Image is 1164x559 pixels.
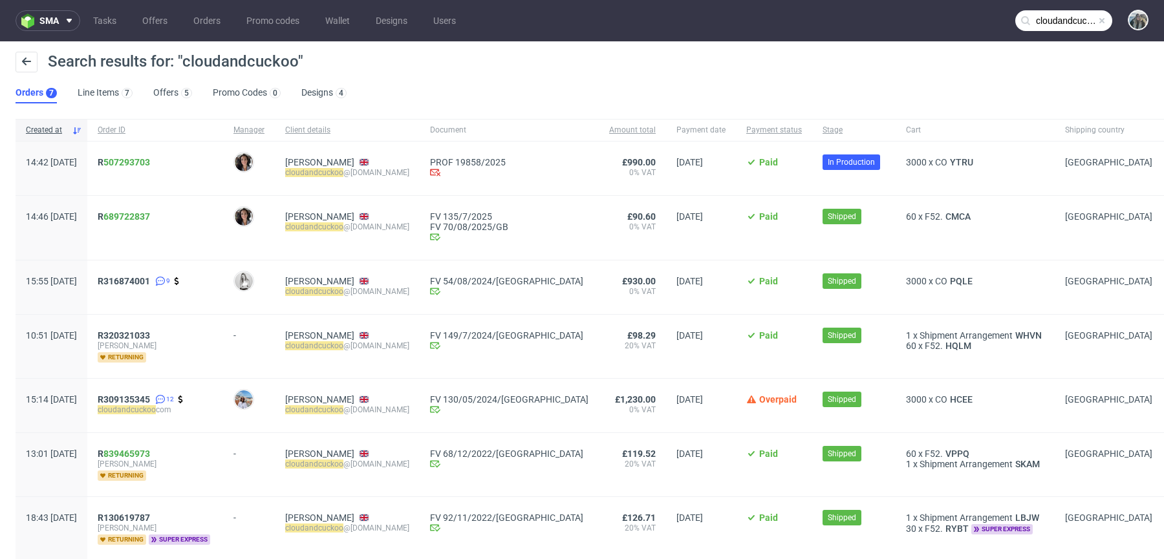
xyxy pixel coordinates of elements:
[98,470,146,481] span: returning
[153,83,192,103] a: Offers5
[125,89,129,98] div: 7
[609,341,656,351] span: 20% VAT
[98,330,153,341] a: R320321033
[430,157,588,167] a: PROF 19858/2025
[233,125,264,136] span: Manager
[676,211,703,222] span: [DATE]
[609,405,656,415] span: 0% VAT
[430,211,588,222] a: FV 135/7/2025
[609,459,656,469] span: 20% VAT
[759,448,778,459] span: Paid
[759,157,778,167] span: Paid
[759,512,778,523] span: Paid
[98,405,213,415] span: com
[285,276,354,286] a: [PERSON_NAME]
[943,341,974,351] span: HQLM
[98,394,153,405] a: R309135345
[906,157,927,167] span: 3000
[1129,11,1147,29] img: Zeniuk Magdalena
[285,125,409,136] span: Client details
[26,125,67,136] span: Created at
[98,125,213,136] span: Order ID
[943,448,972,459] a: VPPQ
[285,448,354,459] a: [PERSON_NAME]
[318,10,358,31] a: Wallet
[153,394,174,405] a: 12
[78,83,133,103] a: Line Items7
[103,448,150,459] a: 839465973
[233,325,264,341] div: -
[430,125,588,136] span: Document
[947,394,975,405] span: HCEE
[26,512,77,523] span: 18:43 [DATE]
[828,156,875,168] span: In Production
[622,276,656,286] span: £930.00
[285,287,343,296] mark: cloudandcuckoo
[906,523,916,534] span: 30
[925,211,943,222] span: F52.
[339,89,343,98] div: 4
[285,222,409,232] div: @[DOMAIN_NAME]
[676,512,703,523] span: [DATE]
[233,507,264,523] div: -
[26,211,77,222] span: 14:46 [DATE]
[823,125,885,136] span: Stage
[85,10,124,31] a: Tasks
[906,512,1044,523] div: x
[186,10,228,31] a: Orders
[98,330,150,341] span: R320321033
[906,512,911,523] span: 1
[301,83,347,103] a: Designs4
[676,125,726,136] span: Payment date
[235,390,253,408] img: Marta Kozłowska
[828,512,856,523] span: Shipped
[285,523,409,533] div: @[DOMAIN_NAME]
[285,157,354,167] a: [PERSON_NAME]
[285,405,343,414] mark: cloudandcuckoo
[368,10,415,31] a: Designs
[16,83,57,103] a: Orders7
[98,352,146,363] span: returning
[906,523,1044,534] div: x
[149,534,210,545] span: super express
[947,157,976,167] a: YTRU
[906,341,1044,351] div: x
[1065,157,1152,167] span: [GEOGRAPHIC_DATA]
[430,222,588,232] a: FV 70/08/2025/GB
[759,211,778,222] span: Paid
[925,523,943,534] span: F52.
[273,89,277,98] div: 0
[615,394,656,405] span: £1,230.00
[906,157,1044,167] div: x
[21,14,39,28] img: logo
[906,211,1044,222] div: x
[935,157,947,167] span: CO
[285,341,409,351] div: @[DOMAIN_NAME]
[285,405,409,415] div: @[DOMAIN_NAME]
[98,512,153,523] a: R130619787
[1065,512,1152,523] span: [GEOGRAPHIC_DATA]
[943,523,971,534] a: RYBT
[98,448,153,459] a: R839465973
[1065,125,1152,136] span: Shipping country
[1065,448,1152,459] span: [GEOGRAPHIC_DATA]
[285,394,354,405] a: [PERSON_NAME]
[828,211,856,222] span: Shipped
[98,276,150,286] span: R316874001
[48,52,303,70] span: Search results for: "cloudandcuckoo"
[920,512,1013,523] span: Shipment Arrangement
[26,330,77,341] span: 10:51 [DATE]
[828,448,856,459] span: Shipped
[235,272,253,290] img: Dominika Herszel
[103,157,150,167] a: 507293703
[906,459,1044,469] div: x
[906,330,911,341] span: 1
[285,459,343,469] mark: cloudandcuckoo
[103,211,150,222] a: 689722837
[98,448,150,459] span: R
[98,512,150,523] span: R130619787
[906,448,1044,459] div: x
[1065,330,1152,341] span: [GEOGRAPHIC_DATA]
[285,459,409,469] div: @[DOMAIN_NAME]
